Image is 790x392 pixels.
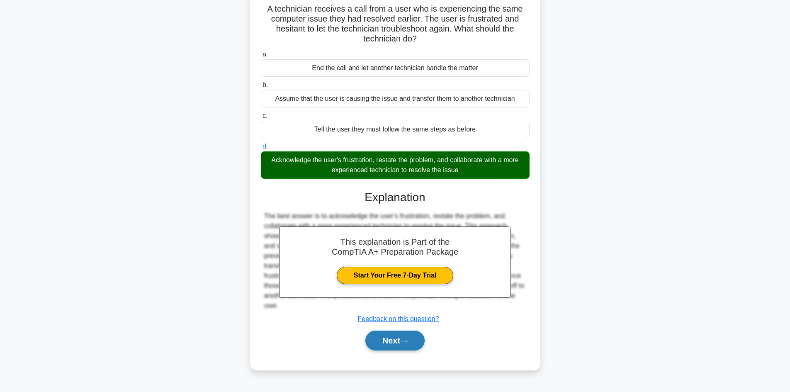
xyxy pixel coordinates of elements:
[263,81,268,88] span: b.
[266,190,525,205] h3: Explanation
[358,315,439,322] a: Feedback on this question?
[337,267,453,284] a: Start Your Free 7-Day Trial
[261,151,530,179] div: Acknowledge the user's frustration, restate the problem, and collaborate with a more experienced ...
[260,4,530,44] h5: A technician receives a call from a user who is experiencing the same computer issue they had res...
[263,51,268,58] span: a.
[263,112,267,119] span: c.
[264,211,526,311] div: The best answer is to acknowledge the user's frustration, restate the problem, and collaborate wi...
[365,331,425,351] button: Next
[261,121,530,138] div: Tell the user they must follow the same steps as before
[261,90,530,107] div: Assume that the user is causing the issue and transfer them to another technician
[263,143,268,150] span: d.
[261,59,530,77] div: End the call and let another technician handle the matter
